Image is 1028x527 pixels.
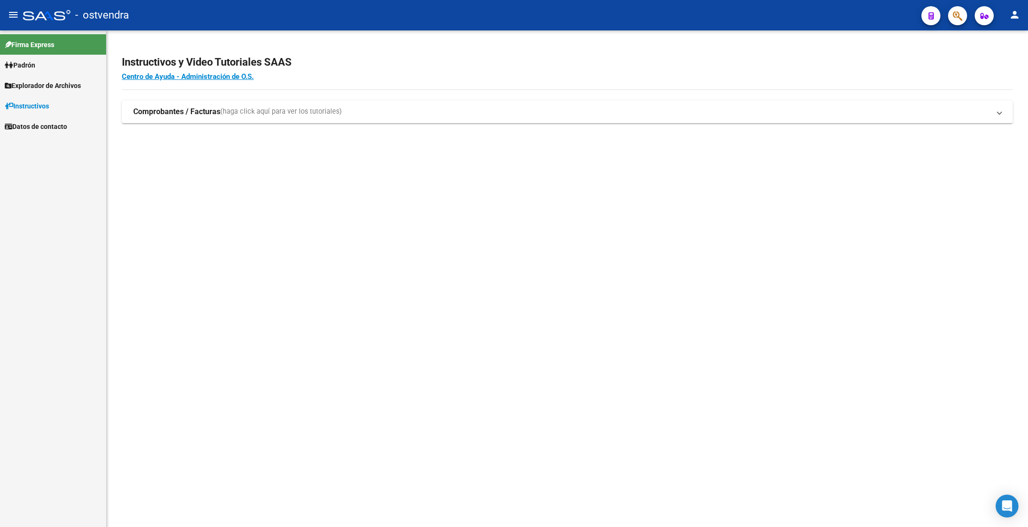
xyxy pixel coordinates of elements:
[122,53,1013,71] h2: Instructivos y Video Tutoriales SAAS
[5,39,54,50] span: Firma Express
[5,121,67,132] span: Datos de contacto
[220,107,342,117] span: (haga click aquí para ver los tutoriales)
[122,100,1013,123] mat-expansion-panel-header: Comprobantes / Facturas(haga click aquí para ver los tutoriales)
[5,60,35,70] span: Padrón
[5,101,49,111] span: Instructivos
[75,5,129,26] span: - ostvendra
[133,107,220,117] strong: Comprobantes / Facturas
[122,72,254,81] a: Centro de Ayuda - Administración de O.S.
[996,495,1018,517] div: Open Intercom Messenger
[8,9,19,20] mat-icon: menu
[1009,9,1020,20] mat-icon: person
[5,80,81,91] span: Explorador de Archivos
